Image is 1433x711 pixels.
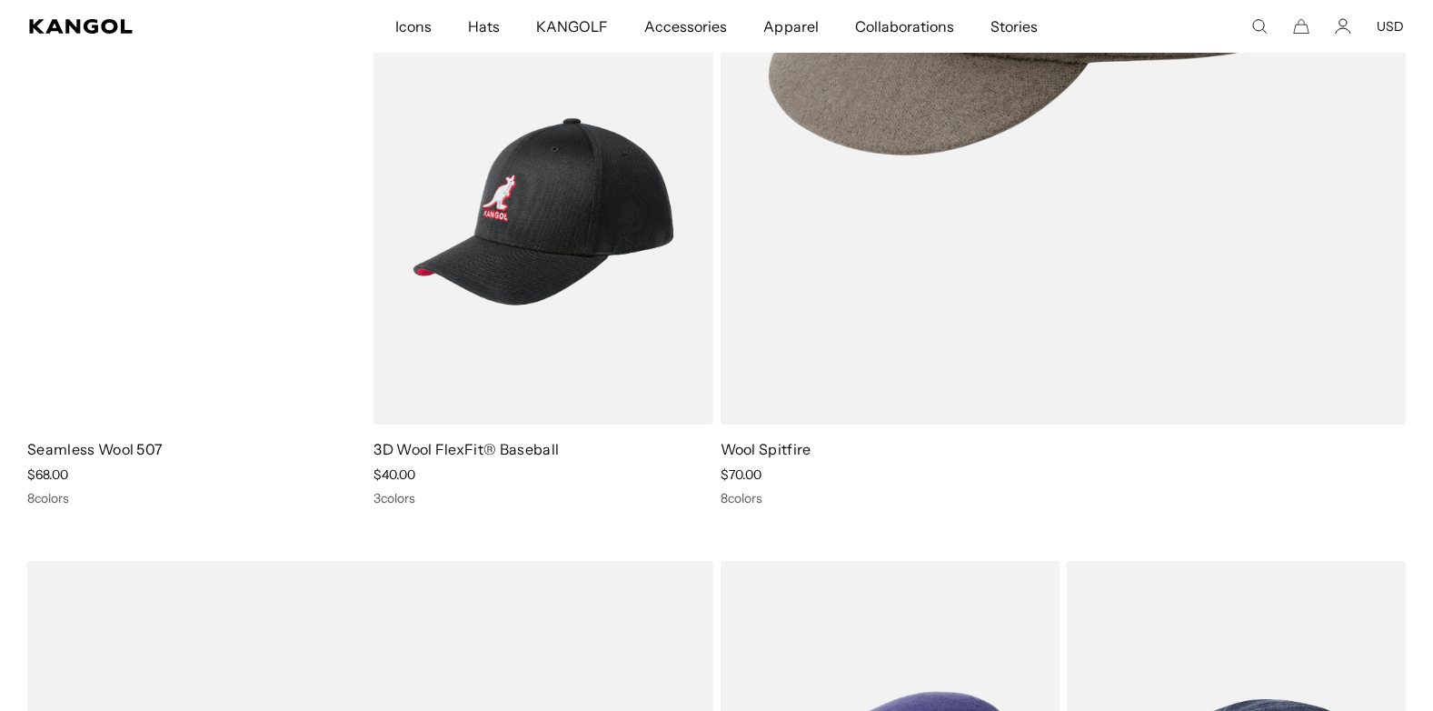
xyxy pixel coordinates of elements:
[29,19,261,34] a: Kangol
[373,440,559,458] a: 3D Wool FlexFit® Baseball
[373,490,712,506] div: 3 colors
[1251,18,1268,35] summary: Search here
[721,490,1407,506] div: 8 colors
[721,466,761,483] span: $70.00
[1335,18,1351,35] a: Account
[1377,18,1404,35] button: USD
[721,440,811,458] a: Wool Spitfire
[27,490,366,506] div: 8 colors
[1293,18,1309,35] button: Cart
[373,466,415,483] span: $40.00
[27,466,68,483] span: $68.00
[27,440,163,458] a: Seamless Wool 507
